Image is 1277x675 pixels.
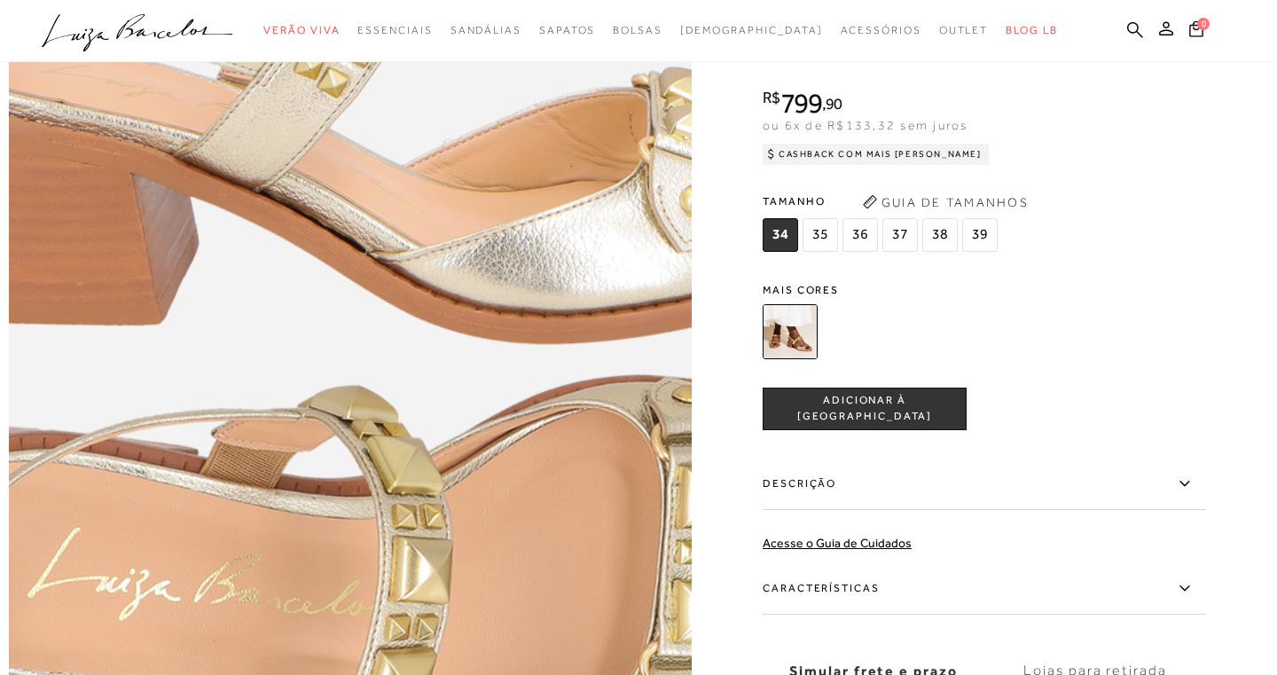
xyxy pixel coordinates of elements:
[822,95,842,111] i: ,
[763,217,798,251] span: 34
[263,24,340,36] span: Verão Viva
[763,143,989,164] div: Cashback com Mais [PERSON_NAME]
[263,14,340,47] a: categoryNavScreenReaderText
[763,284,1206,294] span: Mais cores
[962,217,998,251] span: 39
[357,14,432,47] a: categoryNavScreenReaderText
[857,187,1034,216] button: Guia de Tamanhos
[450,14,521,47] a: categoryNavScreenReaderText
[939,24,989,36] span: Outlet
[763,458,1206,509] label: Descrição
[763,89,780,105] i: R$
[763,303,818,358] img: SANDÁLIA DE SALTO BLOCO EM COURO METALIZADO DOURADO COM TIRAS DE ESFERAS
[1006,24,1057,36] span: BLOG LB
[803,217,838,251] span: 35
[1006,14,1057,47] a: BLOG LB
[922,217,958,251] span: 38
[763,118,968,132] span: ou 6x de R$133,32 sem juros
[1184,20,1209,43] button: 0
[539,14,595,47] a: categoryNavScreenReaderText
[764,393,966,424] span: ADICIONAR À [GEOGRAPHIC_DATA]
[780,87,822,119] span: 799
[613,14,662,47] a: categoryNavScreenReaderText
[841,14,921,47] a: categoryNavScreenReaderText
[763,187,1002,214] span: Tamanho
[841,24,921,36] span: Acessórios
[680,14,823,47] a: noSubCategoriesText
[1197,18,1210,30] span: 0
[450,24,521,36] span: Sandálias
[763,535,912,549] a: Acesse o Guia de Cuidados
[842,217,878,251] span: 36
[680,24,823,36] span: [DEMOGRAPHIC_DATA]
[763,387,967,429] button: ADICIONAR À [GEOGRAPHIC_DATA]
[539,24,595,36] span: Sapatos
[826,93,842,112] span: 90
[939,14,989,47] a: categoryNavScreenReaderText
[882,217,918,251] span: 37
[613,24,662,36] span: Bolsas
[763,562,1206,614] label: Características
[357,24,432,36] span: Essenciais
